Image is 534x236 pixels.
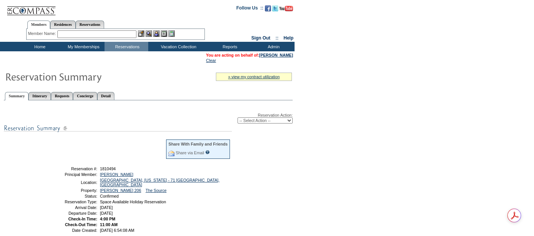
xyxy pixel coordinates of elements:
img: Reservaton Summary [5,69,157,84]
td: Reservation Type: [43,200,97,204]
a: [PERSON_NAME] 206 [100,188,141,193]
div: Member Name: [28,30,57,37]
img: b_calculator.gif [168,30,175,37]
span: 4:00 PM [100,217,115,221]
a: The Source [146,188,166,193]
span: 11:00 AM [100,222,117,227]
td: Property: [43,188,97,193]
td: Departure Date: [43,211,97,215]
img: Reservations [161,30,167,37]
a: Help [284,35,293,41]
a: [GEOGRAPHIC_DATA], [US_STATE] - 71 [GEOGRAPHIC_DATA], [GEOGRAPHIC_DATA] [100,178,219,187]
span: [DATE] [100,211,113,215]
a: Become our fan on Facebook [265,8,271,12]
span: [DATE] [100,205,113,210]
a: Subscribe to our YouTube Channel [279,8,293,12]
img: subTtlResSummary.gif [4,124,232,133]
span: You are acting on behalf of: [206,53,293,57]
td: Location: [43,178,97,187]
td: Status: [43,194,97,198]
div: Share With Family and Friends [168,142,228,146]
td: Vacation Collection [148,42,207,51]
a: Clear [206,58,216,63]
a: Sign Out [251,35,270,41]
span: Confirmed [100,194,119,198]
a: Reservations [76,21,104,29]
td: Home [17,42,61,51]
span: :: [276,35,279,41]
span: Space Available Holiday Reservation [100,200,166,204]
strong: Check-Out Time: [65,222,97,227]
a: Members [27,21,51,29]
td: My Memberships [61,42,105,51]
a: Requests [51,92,73,100]
input: What is this? [205,150,210,154]
img: View [146,30,152,37]
img: b_edit.gif [138,30,144,37]
a: Residences [50,21,76,29]
td: Follow Us :: [236,5,263,14]
td: Admin [251,42,295,51]
div: Reservation Action: [4,113,293,124]
img: Follow us on Twitter [272,5,278,11]
a: [PERSON_NAME] [259,53,293,57]
a: Summary [5,92,29,100]
span: 1810494 [100,166,116,171]
img: Impersonate [153,30,160,37]
td: Reservations [105,42,148,51]
td: Date Created: [43,228,97,233]
a: [PERSON_NAME] [100,172,133,177]
td: Principal Member: [43,172,97,177]
td: Reports [207,42,251,51]
a: Concierge [73,92,97,100]
a: Itinerary [29,92,51,100]
img: Become our fan on Facebook [265,5,271,11]
img: Subscribe to our YouTube Channel [279,6,293,11]
td: Reservation #: [43,166,97,171]
a: Follow us on Twitter [272,8,278,12]
a: » view my contract utilization [228,74,280,79]
strong: Check-In Time: [68,217,97,221]
a: Detail [97,92,115,100]
span: [DATE] 6:54:08 AM [100,228,134,233]
a: Share via Email [176,150,204,155]
td: Arrival Date: [43,205,97,210]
